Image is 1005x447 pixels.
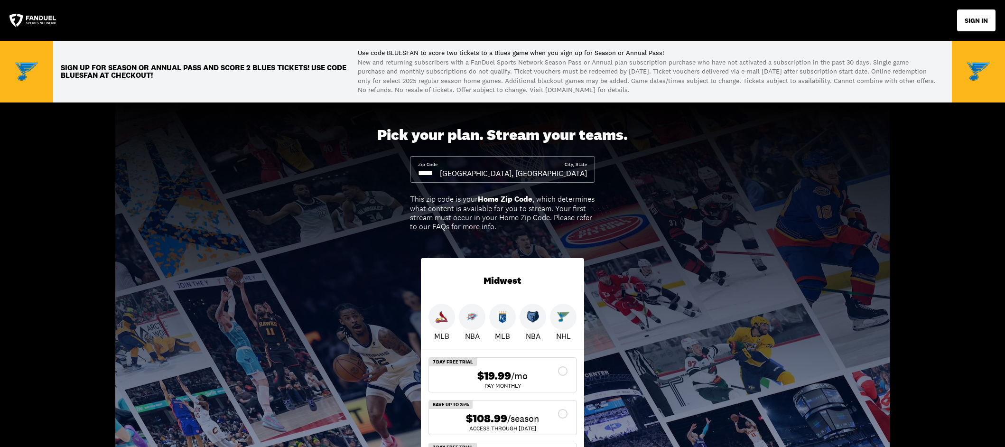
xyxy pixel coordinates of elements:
div: Zip Code [418,161,437,168]
p: NHL [556,330,571,342]
p: MLB [434,330,449,342]
p: Use code BLUESFAN to score two tickets to a Blues game when you sign up for Season or Annual Pass! [358,48,937,58]
div: Midwest [421,258,584,304]
p: New and returning subscribers with a FanDuel Sports Network Season Pass or Annual plan subscripti... [358,58,937,95]
img: Team Logo [967,60,990,83]
p: Sign up for Season or Annual Pass and score 2 Blues TICKETS! Use code BLUESFAN at checkout! [61,64,350,79]
p: MLB [495,330,510,342]
img: Cardinals [436,311,448,323]
div: 7 Day Free Trial [429,358,477,366]
button: SIGN IN [957,9,996,31]
img: Thunder [466,311,478,323]
b: Home Zip Code [478,194,532,204]
span: /mo [511,369,528,382]
p: NBA [465,330,480,342]
span: $108.99 [466,412,507,426]
div: Pick your plan. Stream your teams. [377,126,628,144]
div: [GEOGRAPHIC_DATA], [GEOGRAPHIC_DATA] [440,168,587,178]
img: Blues [557,311,569,323]
div: SAVE UP TO 25% [429,400,473,409]
div: ACCESS THROUGH [DATE] [437,426,568,431]
span: $19.99 [477,369,511,383]
div: Pay Monthly [437,383,568,389]
span: /season [507,412,539,425]
img: Grizzlies [527,311,539,323]
div: City, State [565,161,587,168]
div: This zip code is your , which determines what content is available for you to stream. Your first ... [410,195,595,231]
img: Team Logo [15,60,38,83]
p: NBA [526,330,540,342]
img: Royals [496,311,509,323]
